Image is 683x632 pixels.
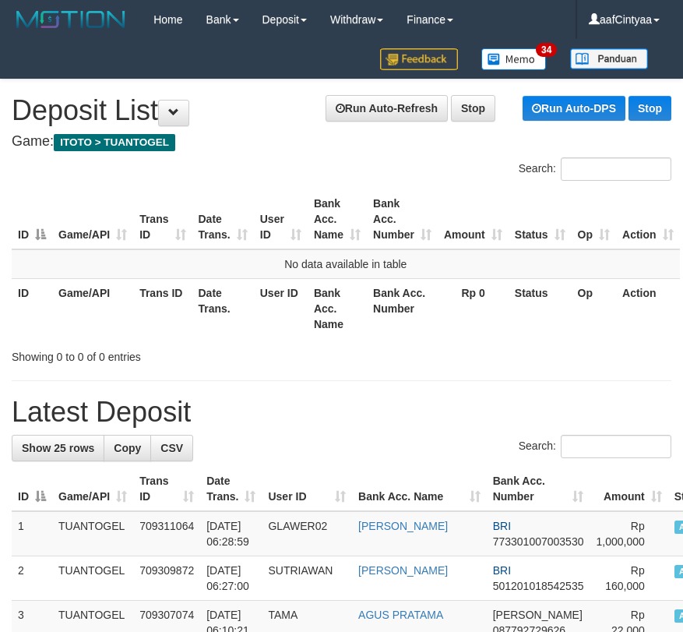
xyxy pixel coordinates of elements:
input: Search: [561,435,671,458]
a: Run Auto-Refresh [326,95,448,122]
th: Game/API [52,278,133,338]
td: GLAWER02 [262,511,352,556]
td: 2 [12,556,52,601]
th: Bank Acc. Name [308,278,367,338]
td: TUANTOGEL [52,511,133,556]
th: Game/API: activate to sort column ascending [52,467,133,511]
th: Status [509,278,572,338]
th: Bank Acc. Number [367,278,438,338]
th: Op [572,278,616,338]
th: Action: activate to sort column ascending [616,189,680,249]
th: Op: activate to sort column ascending [572,189,616,249]
th: Bank Acc. Number: activate to sort column ascending [367,189,438,249]
th: Bank Acc. Name: activate to sort column ascending [308,189,367,249]
h1: Latest Deposit [12,397,671,428]
img: MOTION_logo.png [12,8,130,31]
span: BRI [493,564,511,577]
td: Rp 1,000,000 [590,511,667,556]
span: CSV [160,442,183,454]
a: 34 [470,39,558,79]
th: ID [12,278,52,338]
th: User ID: activate to sort column ascending [262,467,352,511]
td: TUANTOGEL [52,556,133,601]
th: Rp 0 [438,278,509,338]
th: Amount: activate to sort column ascending [590,467,667,511]
th: Date Trans. [192,278,254,338]
th: Trans ID: activate to sort column ascending [133,189,192,249]
th: ID: activate to sort column descending [12,467,52,511]
td: [DATE] 06:28:59 [200,511,262,556]
th: Date Trans.: activate to sort column ascending [192,189,254,249]
th: Trans ID [133,278,192,338]
th: User ID [254,278,308,338]
th: ID: activate to sort column descending [12,189,52,249]
a: CSV [150,435,193,461]
a: [PERSON_NAME] [358,520,448,532]
img: panduan.png [570,48,648,69]
td: 1 [12,511,52,556]
td: No data available in table [12,249,680,279]
th: Trans ID: activate to sort column ascending [133,467,200,511]
th: Action [616,278,680,338]
div: Showing 0 to 0 of 0 entries [12,343,273,365]
th: Game/API: activate to sort column ascending [52,189,133,249]
td: 709309872 [133,556,200,601]
span: ITOTO > TUANTOGEL [54,134,175,151]
td: Rp 160,000 [590,556,667,601]
span: Copy 501201018542535 to clipboard [493,580,584,592]
th: Bank Acc. Number: activate to sort column ascending [487,467,590,511]
td: [DATE] 06:27:00 [200,556,262,601]
a: Show 25 rows [12,435,104,461]
h4: Game: [12,134,671,150]
a: Stop [451,95,495,122]
a: Run Auto-DPS [523,96,625,121]
th: Date Trans.: activate to sort column ascending [200,467,262,511]
span: Copy [114,442,141,454]
a: Copy [104,435,151,461]
input: Search: [561,157,671,181]
th: Bank Acc. Name: activate to sort column ascending [352,467,487,511]
th: User ID: activate to sort column ascending [254,189,308,249]
img: Feedback.jpg [380,48,458,70]
th: Status: activate to sort column ascending [509,189,572,249]
label: Search: [519,157,671,181]
a: AGUS PRATAMA [358,609,443,621]
label: Search: [519,435,671,458]
td: 709311064 [133,511,200,556]
img: Button%20Memo.svg [481,48,547,70]
a: Stop [628,96,671,121]
span: Copy 773301007003530 to clipboard [493,535,584,548]
h1: Deposit List [12,95,671,126]
span: BRI [493,520,511,532]
a: [PERSON_NAME] [358,564,448,577]
span: Show 25 rows [22,442,94,454]
td: SUTRIAWAN [262,556,352,601]
span: [PERSON_NAME] [493,609,583,621]
span: 34 [536,43,557,57]
th: Amount: activate to sort column ascending [438,189,509,249]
